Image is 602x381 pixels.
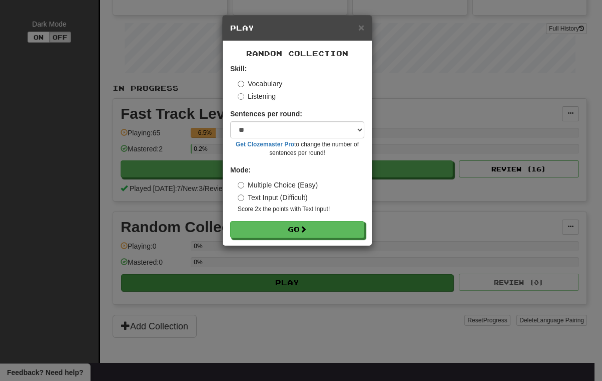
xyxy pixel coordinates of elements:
[230,65,247,73] strong: Skill:
[238,79,282,89] label: Vocabulary
[238,81,244,87] input: Vocabulary
[238,195,244,201] input: Text Input (Difficult)
[246,49,348,58] span: Random Collection
[236,141,294,148] a: Get Clozemaster Pro
[230,221,364,238] button: Go
[358,22,364,33] span: ×
[230,23,364,33] h5: Play
[358,22,364,33] button: Close
[238,205,364,214] small: Score 2x the points with Text Input !
[238,93,244,100] input: Listening
[238,182,244,188] input: Multiple Choice (Easy)
[230,109,302,119] label: Sentences per round:
[230,140,364,157] small: to change the number of sentences per round!
[230,166,251,174] strong: Mode:
[238,91,276,101] label: Listening
[238,180,318,190] label: Multiple Choice (Easy)
[238,193,308,203] label: Text Input (Difficult)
